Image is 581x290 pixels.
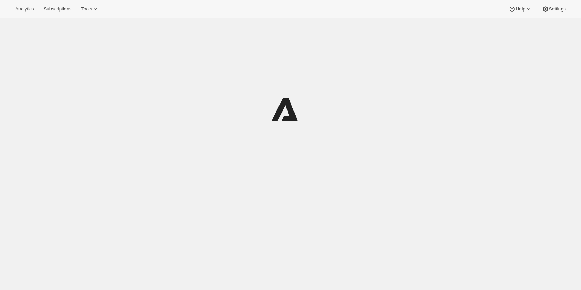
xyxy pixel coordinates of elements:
span: Subscriptions [44,6,71,12]
button: Help [504,4,536,14]
button: Settings [538,4,570,14]
span: Tools [81,6,92,12]
button: Subscriptions [39,4,76,14]
button: Analytics [11,4,38,14]
span: Settings [549,6,566,12]
span: Analytics [15,6,34,12]
button: Tools [77,4,103,14]
span: Help [516,6,525,12]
